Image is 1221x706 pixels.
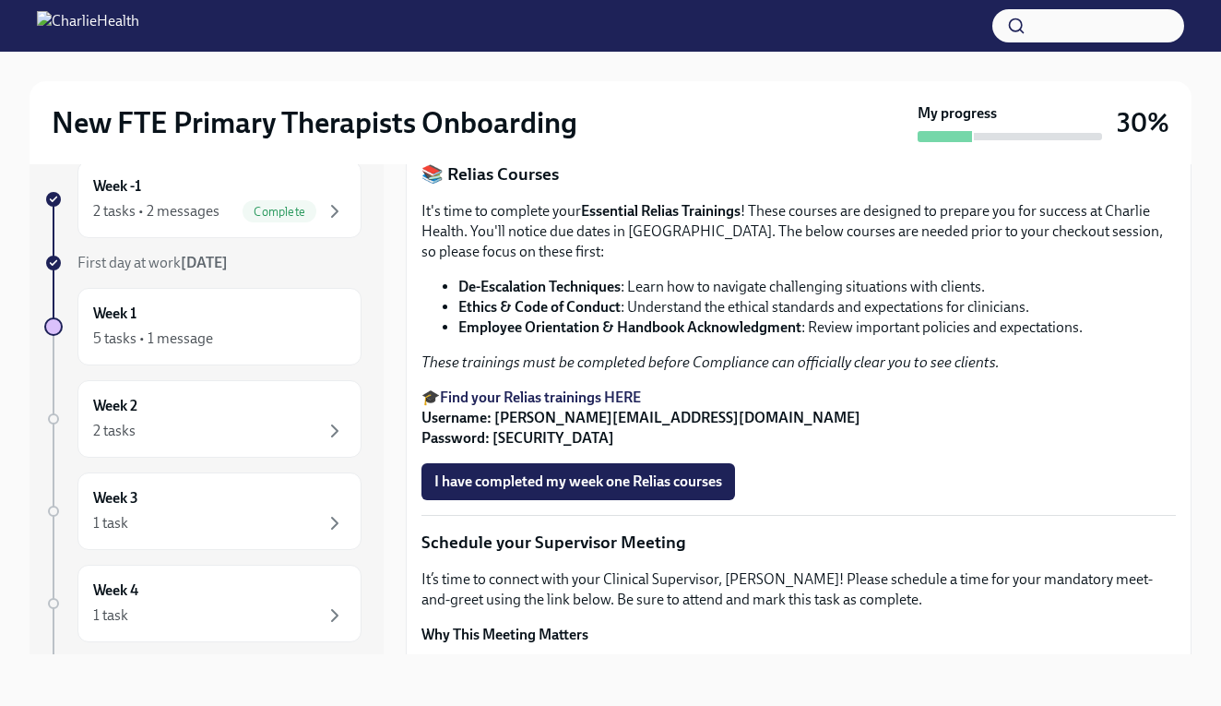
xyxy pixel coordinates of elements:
div: 5 tasks • 1 message [93,329,213,349]
span: I have completed my week one Relias courses [434,473,722,491]
strong: Essential Relias Trainings [581,202,741,220]
a: Week 41 task [44,565,362,642]
h6: Week 1 [93,304,136,324]
button: I have completed my week one Relias courses [421,463,735,500]
em: These trainings must be completed before Compliance can officially clear you to see clients. [421,353,1000,371]
div: 2 tasks • 2 messages [93,201,219,221]
p: Schedule your Supervisor Meeting [421,531,1176,555]
a: Week 31 task [44,473,362,550]
strong: [DATE] [181,254,228,271]
h6: Week -1 [93,176,141,197]
div: 1 task [93,605,128,626]
a: Week 15 tasks • 1 message [44,288,362,365]
p: It's time to complete your ! These courses are designed to prepare you for success at Charlie Hea... [421,201,1176,262]
p: 📚 Relias Courses [421,162,1176,186]
div: 1 task [93,513,128,533]
li: : Review important policies and expectations. [458,317,1176,338]
span: Complete [243,205,316,219]
h2: New FTE Primary Therapists Onboarding [52,104,577,141]
strong: Ethics & Code of Conduct [458,298,621,316]
li: : Understand the ethical standards and expectations for clinicians. [458,297,1176,317]
h6: Week 2 [93,396,137,416]
a: Find your Relias trainings HERE [440,389,641,406]
strong: Why This Meeting Matters [421,626,588,643]
p: It’s time to connect with your Clinical Supervisor, [PERSON_NAME]! Please schedule a time for you... [421,569,1176,610]
div: 2 tasks [93,421,136,441]
h3: 30% [1117,106,1169,139]
li: : Learn how to navigate challenging situations with clients. [458,277,1176,297]
img: CharlieHealth [37,11,139,41]
a: Week 22 tasks [44,380,362,458]
p: 🎓 [421,388,1176,449]
strong: Employee Orientation & Handbook Acknowledgment [458,318,801,336]
a: First day at work[DATE] [44,253,362,273]
strong: De-Escalation Techniques [458,278,621,295]
a: Week -12 tasks • 2 messagesComplete [44,161,362,238]
strong: Username: [PERSON_NAME][EMAIL_ADDRESS][DOMAIN_NAME] Password: [SECURITY_DATA] [421,409,860,447]
h6: Week 4 [93,580,138,601]
h6: Week 3 [93,488,138,509]
strong: My progress [918,103,997,124]
span: First day at work [77,254,228,271]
